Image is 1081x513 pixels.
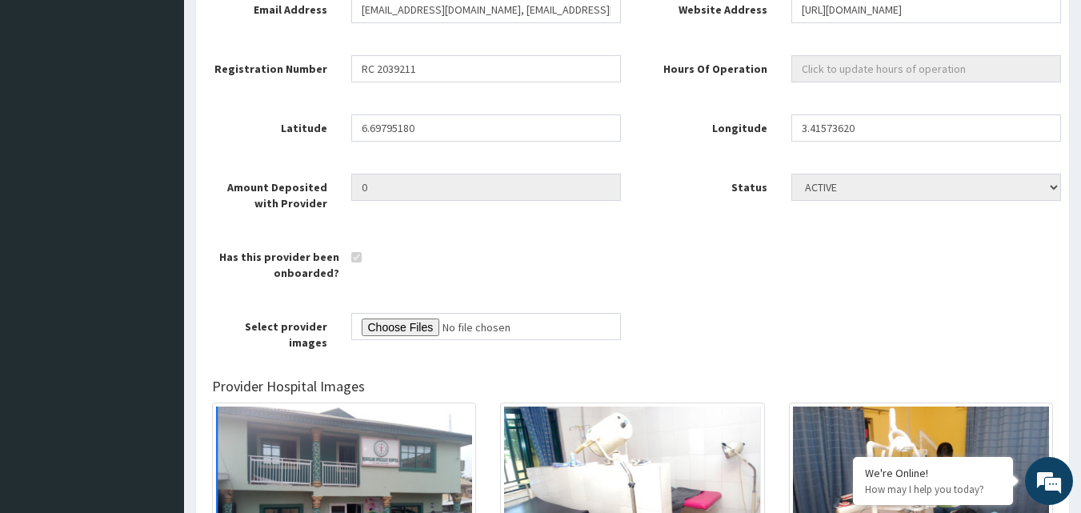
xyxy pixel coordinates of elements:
[93,154,221,316] span: We're online!
[633,114,780,136] label: Longitude
[351,55,621,82] input: Registration Number
[8,343,305,399] textarea: Type your message and hit 'Enter'
[192,55,339,77] label: Registration Number
[192,174,339,211] label: Amount Deposited with Provider
[351,114,621,142] input: Latitude
[262,8,301,46] div: Minimize live chat window
[351,174,621,201] input: Amount Deposited with Provider
[351,313,621,340] input: Select provider images
[30,80,65,120] img: d_794563401_company_1708531726252_794563401
[212,379,1053,395] h4: Provider Hospital Images
[791,55,1061,82] input: Click to update hours of operation
[791,114,1061,142] input: Longitude
[192,114,339,136] label: Latitude
[633,55,780,77] label: Hours Of Operation
[219,250,339,280] strong: Has this provider been onboarded?
[192,313,339,351] label: Select provider images
[865,466,1001,480] div: We're Online!
[633,174,780,195] label: Status
[83,90,269,110] div: Chat with us now
[865,483,1001,496] p: How may I help you today?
